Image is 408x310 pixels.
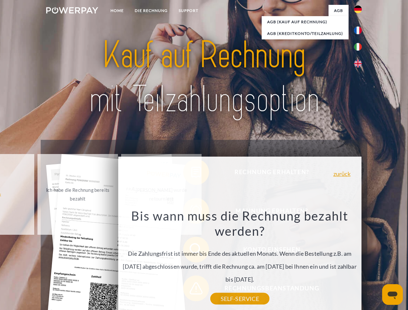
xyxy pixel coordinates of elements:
[354,43,362,51] img: it
[354,5,362,13] img: de
[122,208,358,239] h3: Bis wann muss die Rechnung bezahlt werden?
[46,7,98,14] img: logo-powerpay-white.svg
[210,293,269,305] a: SELF-SERVICE
[105,5,129,16] a: Home
[333,171,350,177] a: zurück
[173,5,204,16] a: SUPPORT
[62,31,346,124] img: title-powerpay_de.svg
[262,16,349,28] a: AGB (Kauf auf Rechnung)
[329,5,349,16] a: agb
[382,284,403,305] iframe: Schaltfläche zum Öffnen des Messaging-Fensters
[41,186,114,203] div: Ich habe die Rechnung bereits bezahlt
[122,208,358,299] div: Die Zahlungsfrist ist immer bis Ende des aktuellen Monats. Wenn die Bestellung z.B. am [DATE] abg...
[129,5,173,16] a: DIE RECHNUNG
[354,60,362,67] img: en
[262,28,349,39] a: AGB (Kreditkonto/Teilzahlung)
[354,26,362,34] img: fr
